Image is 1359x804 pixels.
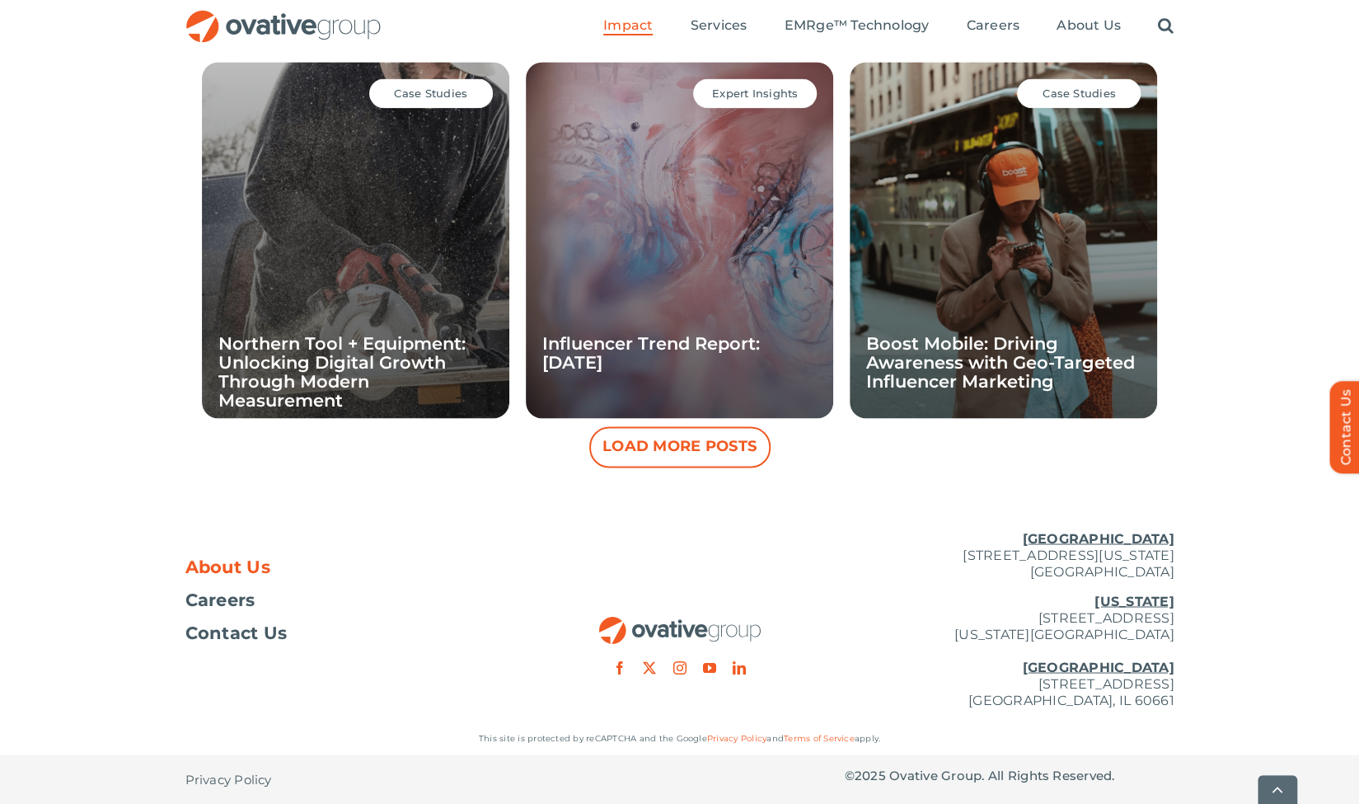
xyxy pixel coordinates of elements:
[597,614,762,630] a: OG_Full_horizontal_RGB
[1158,17,1174,35] a: Search
[855,767,886,783] span: 2025
[185,755,515,804] nav: Footer - Privacy Policy
[185,624,288,641] span: Contact Us
[733,661,746,674] a: linkedin
[1022,530,1174,546] u: [GEOGRAPHIC_DATA]
[643,661,656,674] a: twitter
[185,624,515,641] a: Contact Us
[845,767,1174,783] p: © Ovative Group. All Rights Reserved.
[589,426,771,468] button: Load More Posts
[185,558,515,575] a: About Us
[784,17,929,35] a: EMRge™ Technology
[703,661,716,674] a: youtube
[672,661,686,674] a: instagram
[845,530,1174,580] p: [STREET_ADDRESS][US_STATE] [GEOGRAPHIC_DATA]
[966,17,1019,35] a: Careers
[866,333,1135,392] a: Boost Mobile: Driving Awareness with Geo-Targeted Influencer Marketing
[185,558,271,575] span: About Us
[690,17,747,35] a: Services
[185,755,272,804] a: Privacy Policy
[218,333,466,411] a: Northern Tool + Equipment: Unlocking Digital Growth Through Modern Measurement
[185,730,1174,746] p: This site is protected by reCAPTCHA and the Google and apply.
[542,333,760,373] a: Influencer Trend Report: [DATE]
[690,17,747,34] span: Services
[613,661,626,674] a: facebook
[185,591,255,608] span: Careers
[845,593,1174,708] p: [STREET_ADDRESS] [US_STATE][GEOGRAPHIC_DATA] [STREET_ADDRESS] [GEOGRAPHIC_DATA], IL 60661
[966,17,1019,34] span: Careers
[603,17,653,35] a: Impact
[707,732,766,743] a: Privacy Policy
[1057,17,1121,34] span: About Us
[1022,659,1174,675] u: [GEOGRAPHIC_DATA]
[185,558,515,641] nav: Footer Menu
[1094,593,1174,609] u: [US_STATE]
[784,17,929,34] span: EMRge™ Technology
[784,732,855,743] a: Terms of Service
[185,591,515,608] a: Careers
[1057,17,1121,35] a: About Us
[185,8,382,24] a: OG_Full_horizontal_RGB
[185,771,272,788] span: Privacy Policy
[603,17,653,34] span: Impact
